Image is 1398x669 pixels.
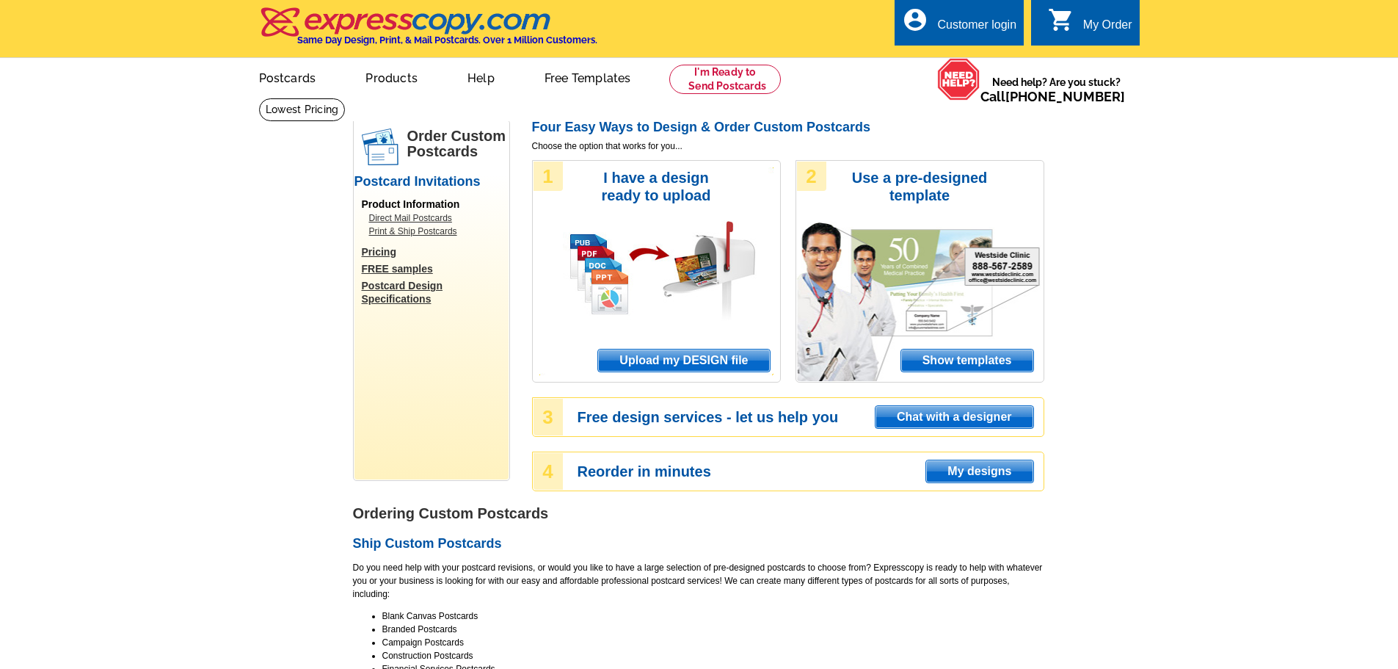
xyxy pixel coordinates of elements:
h1: Order Custom Postcards [407,129,509,159]
div: Customer login [937,18,1016,39]
i: shopping_cart [1048,7,1074,33]
li: Blank Canvas Postcards [382,610,1044,623]
a: My designs [925,460,1033,483]
li: Branded Postcards [382,623,1044,636]
span: Need help? Are you stuck? [980,75,1132,104]
span: Show templates [901,350,1033,372]
div: 1 [534,162,563,191]
a: Postcards [236,59,340,94]
a: Products [342,59,441,94]
a: FREE samples [362,262,509,275]
div: 2 [797,162,826,191]
h3: Use a pre-designed template [845,169,995,204]
a: Print & Ship Postcards [369,225,501,238]
a: shopping_cart My Order [1048,16,1132,35]
a: Same Day Design, Print, & Mail Postcards. Over 1 Million Customers. [259,18,597,46]
h3: I have a design ready to upload [581,169,732,204]
div: 3 [534,399,563,435]
h3: Free design services - let us help you [578,411,1043,424]
span: Choose the option that works for you... [532,140,1044,153]
h4: Same Day Design, Print, & Mail Postcards. Over 1 Million Customers. [297,35,597,46]
span: Upload my DESIGN file [598,350,769,372]
a: account_circle Customer login [902,16,1016,35]
h2: Ship Custom Postcards [353,536,1044,552]
li: Campaign Postcards [382,636,1044,649]
span: Call [980,89,1125,104]
span: My designs [926,460,1033,482]
a: Free Templates [521,59,655,94]
a: [PHONE_NUMBER] [1005,89,1125,104]
a: Help [444,59,518,94]
a: Upload my DESIGN file [597,349,770,372]
h2: Four Easy Ways to Design & Order Custom Postcards [532,120,1044,136]
h3: Reorder in minutes [578,465,1043,478]
a: Show templates [900,349,1034,372]
span: Product Information [362,198,460,210]
li: Construction Postcards [382,649,1044,662]
a: Pricing [362,245,509,258]
i: account_circle [902,7,928,33]
p: Do you need help with your postcard revisions, or would you like to have a large selection of pre... [353,561,1044,601]
a: Direct Mail Postcards [369,211,501,225]
h2: Postcard Invitations [354,174,509,190]
a: Postcard Design Specifications [362,279,509,305]
div: My Order [1083,18,1132,39]
strong: Ordering Custom Postcards [353,505,549,521]
a: Chat with a designer [875,405,1033,429]
img: postcards.png [362,129,398,165]
span: Chat with a designer [875,406,1033,428]
img: help [937,58,980,101]
div: 4 [534,453,563,490]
